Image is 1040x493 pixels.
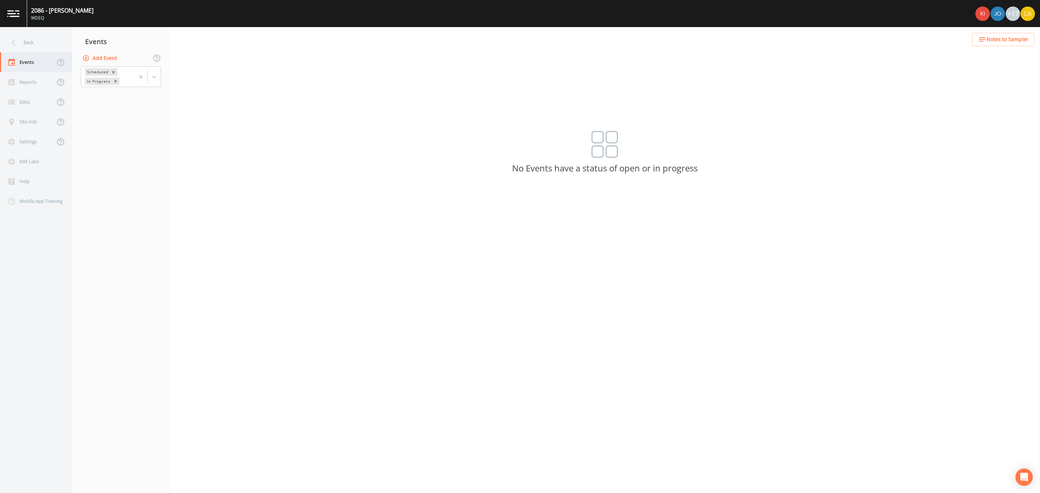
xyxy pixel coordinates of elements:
img: svg%3e [591,131,618,158]
div: Remove In Progress [112,78,120,85]
div: Events [72,32,170,51]
div: Scheduled [85,68,109,76]
div: Remove Scheduled [109,68,117,76]
div: In Progress [85,78,112,85]
img: 37d9cc7f3e1b9ec8ec648c4f5b158cdc [1020,6,1035,21]
button: Add Event [81,52,120,65]
img: 90c1b0c37970a682c16f0c9ace18ad6c [975,6,990,21]
span: Notes to Sampler [987,35,1028,44]
div: WDEQ [31,15,94,21]
p: No Events have a status of open or in progress [170,165,1040,171]
div: Open Intercom Messenger [1015,468,1033,486]
div: Josh Watzak [990,6,1005,21]
button: Notes to Sampler [972,33,1034,46]
div: Kira Cunniff [975,6,990,21]
div: +17 [1006,6,1020,21]
img: logo [7,10,19,17]
img: d2de15c11da5451b307a030ac90baa3e [991,6,1005,21]
div: 2086 - [PERSON_NAME] [31,6,94,15]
